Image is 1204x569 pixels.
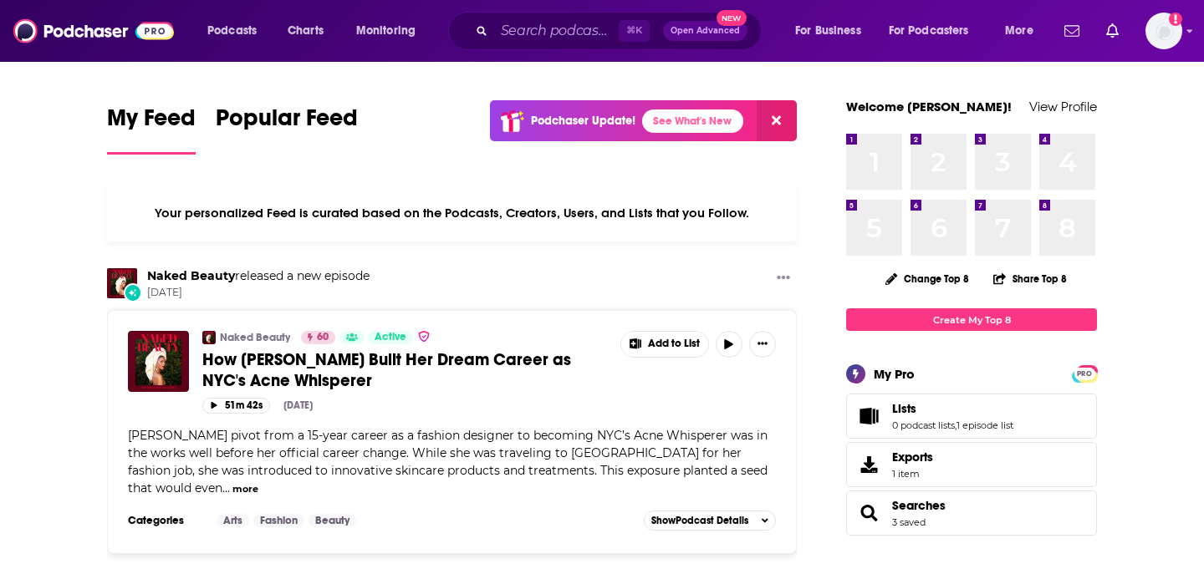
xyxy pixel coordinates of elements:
[368,331,413,344] a: Active
[147,268,235,283] a: Naked Beauty
[663,21,747,41] button: Open AdvancedNew
[124,283,142,302] div: New Episode
[531,114,635,128] p: Podchaser Update!
[1145,13,1182,49] img: User Profile
[892,450,933,465] span: Exports
[878,18,993,44] button: open menu
[202,331,216,344] img: Naked Beauty
[874,366,915,382] div: My Pro
[128,428,768,495] span: [PERSON_NAME] pivot from a 15-year career as a fashion designer to becoming NYC’s Acne Whisperer ...
[889,19,969,43] span: For Podcasters
[892,419,955,431] a: 0 podcast lists
[196,18,278,44] button: open menu
[955,419,957,431] span: ,
[232,482,258,496] button: more
[216,104,358,142] span: Popular Feed
[671,27,740,35] span: Open Advanced
[13,15,174,47] img: Podchaser - Follow, Share and Rate Podcasts
[128,514,203,527] h3: Categories
[1058,17,1086,45] a: Show notifications dropdown
[957,419,1013,431] a: 1 episode list
[846,394,1097,439] span: Lists
[283,399,313,411] div: [DATE]
[494,18,619,44] input: Search podcasts, credits, & more...
[892,401,1013,416] a: Lists
[217,514,249,527] a: Arts
[202,349,609,391] a: How [PERSON_NAME] Built Her Dream Career as NYC's Acne Whisperer
[288,19,324,43] span: Charts
[875,268,979,289] button: Change Top 8
[147,286,370,300] span: [DATE]
[717,10,747,26] span: New
[852,453,885,476] span: Exports
[1099,17,1125,45] a: Show notifications dropdown
[147,268,370,284] h3: released a new episode
[846,442,1097,487] a: Exports
[107,268,137,298] img: Naked Beauty
[107,185,797,241] div: Your personalized Feed is curated based on the Podcasts, Creators, Users, and Lists that you Follow.
[277,18,334,44] a: Charts
[770,268,797,289] button: Show More Button
[128,331,189,392] img: How Sofie Pavitt Built Her Dream Career as NYC's Acne Whisperer
[220,331,290,344] a: Naked Beauty
[309,514,356,527] a: Beauty
[356,19,416,43] span: Monitoring
[846,490,1097,536] span: Searches
[344,18,437,44] button: open menu
[107,104,196,142] span: My Feed
[644,511,776,531] button: ShowPodcast Details
[1169,13,1182,26] svg: Add a profile image
[852,404,885,428] a: Lists
[216,104,358,155] a: Popular Feed
[1145,13,1182,49] span: Logged in as Ashley_Beenen
[621,332,708,357] button: Show More Button
[207,19,257,43] span: Podcasts
[892,468,933,480] span: 1 item
[202,398,270,414] button: 51m 42s
[1005,19,1033,43] span: More
[846,99,1012,114] a: Welcome [PERSON_NAME]!
[892,516,926,528] a: 3 saved
[795,19,861,43] span: For Business
[892,401,916,416] span: Lists
[107,104,196,155] a: My Feed
[1145,13,1182,49] button: Show profile menu
[783,18,882,44] button: open menu
[619,20,650,42] span: ⌘ K
[651,515,748,526] span: Show Podcast Details
[375,329,406,346] span: Active
[317,329,329,346] span: 60
[1029,99,1097,114] a: View Profile
[202,349,571,391] span: How [PERSON_NAME] Built Her Dream Career as NYC's Acne Whisperer
[1074,367,1094,379] a: PRO
[993,18,1054,44] button: open menu
[642,109,743,133] a: See What's New
[648,338,700,350] span: Add to List
[852,501,885,525] a: Searches
[464,12,778,50] div: Search podcasts, credits, & more...
[1074,368,1094,380] span: PRO
[992,262,1068,295] button: Share Top 8
[749,331,776,358] button: Show More Button
[253,514,304,527] a: Fashion
[222,480,230,495] span: ...
[846,308,1097,331] a: Create My Top 8
[892,498,946,513] a: Searches
[417,329,431,343] img: verified Badge
[301,331,335,344] a: 60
